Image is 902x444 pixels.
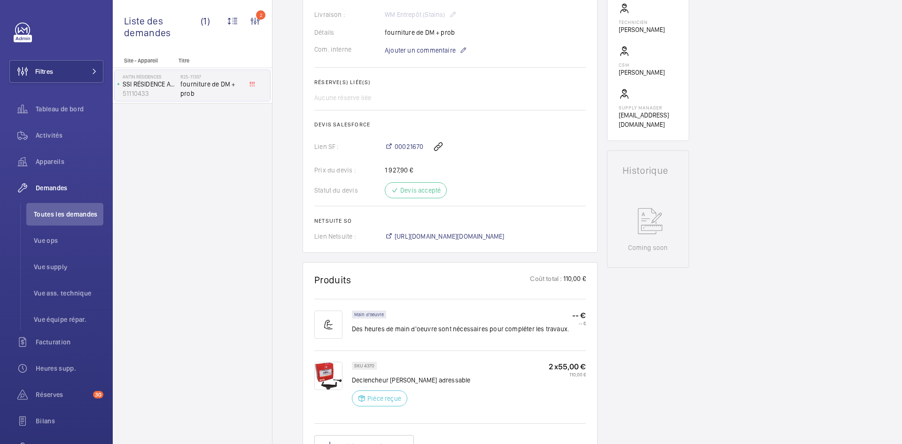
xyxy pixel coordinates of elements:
h1: Produits [314,274,351,286]
span: Activités [36,131,103,140]
span: Facturation [36,337,103,347]
span: Bilans [36,416,103,426]
p: Supply manager [619,105,677,110]
button: Filtres [9,60,103,83]
p: SKU 4370 [354,364,374,367]
p: -- € [572,311,586,320]
span: Appareils [36,157,103,166]
span: Vue supply [34,262,103,272]
h2: Devis Salesforce [314,121,586,128]
p: 51110433 [123,89,177,98]
p: Pièce reçue [367,394,401,403]
h1: Historique [622,166,674,175]
span: Tableau de bord [36,104,103,114]
h2: Réserve(s) liée(s) [314,79,586,86]
p: SSI RÉSIDENCE ANTIN [123,79,177,89]
span: Vue équipe répar. [34,315,103,324]
span: Filtres [35,67,53,76]
p: -- € [572,320,586,326]
p: Main d'oeuvre [354,313,384,316]
a: 00021670 [385,142,423,151]
img: muscle-sm.svg [314,311,342,339]
p: 2 x 55,00 € [549,362,586,372]
h2: Netsuite SO [314,218,586,224]
img: b22gxddn6mRnht4YIOO-s9dfc_qQrKDvFyZcgairgxY6L8qg.png [314,362,342,390]
span: [URL][DOMAIN_NAME][DOMAIN_NAME] [395,232,505,241]
p: [PERSON_NAME] [619,25,665,34]
span: Toutes les demandes [34,210,103,219]
p: Site - Appareil [113,57,175,64]
span: Réserves [36,390,89,399]
p: Antin résidences [123,74,177,79]
p: Coming soon [628,243,668,252]
p: Coût total : [530,274,562,286]
span: 30 [93,391,103,398]
p: 110,00 € [562,274,586,286]
span: Demandes [36,183,103,193]
p: 110,00 € [549,372,586,377]
p: Titre [179,57,241,64]
span: fourniture de DM + prob [180,79,242,98]
p: [PERSON_NAME] [619,68,665,77]
p: Des heures de main d'oeuvre sont nécessaires pour compléter les travaux. [352,324,569,334]
span: Vue ops [34,236,103,245]
h2: R25-11337 [180,74,242,79]
span: Heures supp. [36,364,103,373]
span: Vue ass. technique [34,288,103,298]
span: Ajouter un commentaire [385,46,456,55]
p: CSM [619,62,665,68]
p: Technicien [619,19,665,25]
span: Liste des demandes [124,15,201,39]
a: [URL][DOMAIN_NAME][DOMAIN_NAME] [385,232,505,241]
p: [EMAIL_ADDRESS][DOMAIN_NAME] [619,110,677,129]
span: 00021670 [395,142,423,151]
p: Declencheur [PERSON_NAME] adressable [352,375,471,385]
